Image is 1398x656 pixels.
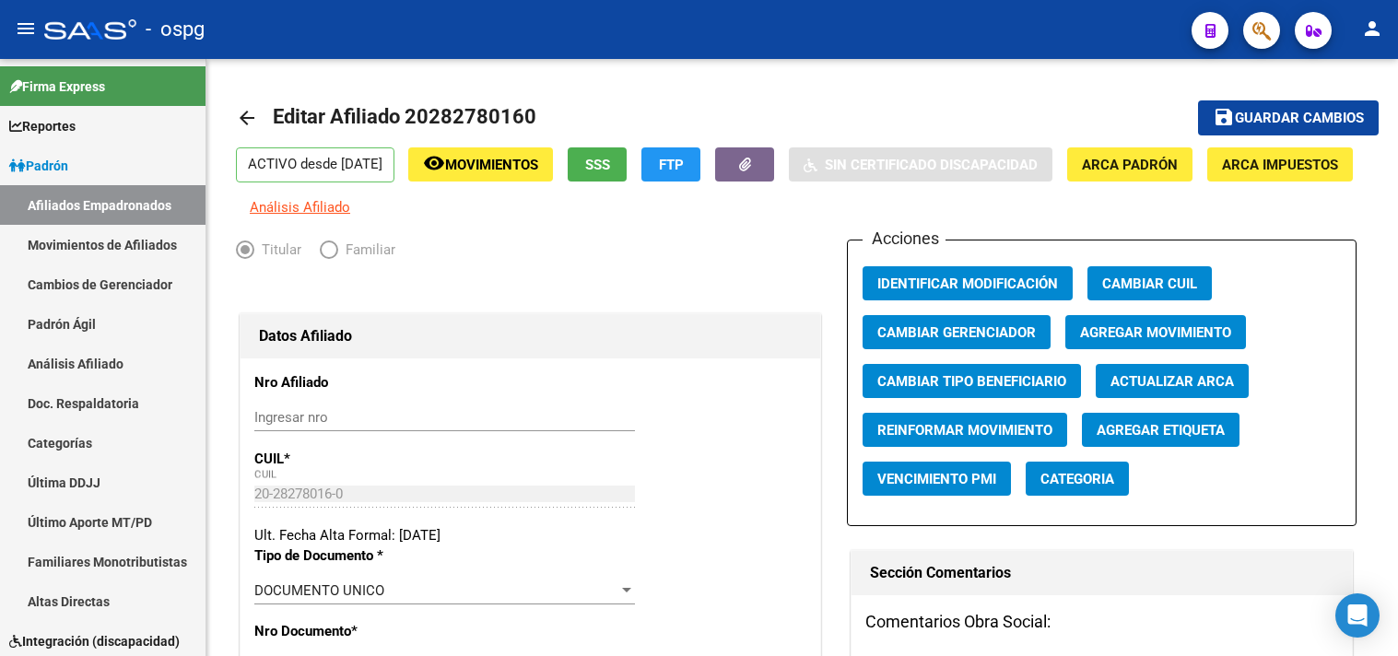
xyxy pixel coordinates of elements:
mat-icon: person [1361,18,1383,40]
button: Agregar Movimiento [1065,315,1246,349]
p: Tipo de Documento * [254,545,420,566]
span: Categoria [1040,471,1114,487]
span: Agregar Etiqueta [1097,422,1225,439]
h1: Sección Comentarios [870,558,1333,588]
span: Movimientos [445,157,538,173]
mat-radio-group: Elija una opción [236,245,414,262]
span: Agregar Movimiento [1080,324,1231,341]
span: Reinformar Movimiento [877,422,1052,439]
span: Titular [254,240,301,260]
span: Identificar Modificación [877,275,1058,292]
button: Cambiar Gerenciador [863,315,1051,349]
span: Familiar [338,240,395,260]
button: Agregar Etiqueta [1082,413,1239,447]
span: Firma Express [9,76,105,97]
div: Open Intercom Messenger [1335,593,1380,638]
span: SSS [585,157,610,173]
button: Reinformar Movimiento [863,413,1067,447]
button: Cambiar CUIL [1087,266,1212,300]
span: Guardar cambios [1235,111,1364,127]
span: FTP [659,157,684,173]
button: Actualizar ARCA [1096,364,1249,398]
span: Cambiar Gerenciador [877,324,1036,341]
button: Categoria [1026,462,1129,496]
button: SSS [568,147,627,182]
span: Actualizar ARCA [1110,373,1234,390]
button: Sin Certificado Discapacidad [789,147,1052,182]
span: Padrón [9,156,68,176]
span: Sin Certificado Discapacidad [825,157,1038,173]
span: Cambiar Tipo Beneficiario [877,373,1066,390]
span: ARCA Impuestos [1222,157,1338,173]
h1: Datos Afiliado [259,322,802,351]
button: ARCA Padrón [1067,147,1192,182]
button: Identificar Modificación [863,266,1073,300]
span: DOCUMENTO UNICO [254,582,384,599]
span: Cambiar CUIL [1102,275,1197,292]
mat-icon: save [1213,106,1235,128]
p: ACTIVO desde [DATE] [236,147,394,182]
button: Guardar cambios [1198,100,1379,135]
div: Ult. Fecha Alta Formal: [DATE] [254,525,806,545]
p: CUIL [254,449,420,469]
mat-icon: remove_red_eye [423,152,445,174]
p: Nro Documento [254,621,420,641]
span: Vencimiento PMI [877,471,996,487]
button: Cambiar Tipo Beneficiario [863,364,1081,398]
span: Reportes [9,116,76,136]
span: ARCA Padrón [1082,157,1178,173]
mat-icon: arrow_back [236,107,258,129]
p: Nro Afiliado [254,372,420,392]
mat-icon: menu [15,18,37,40]
span: - ospg [146,9,205,50]
button: ARCA Impuestos [1207,147,1353,182]
span: Editar Afiliado 20282780160 [273,105,536,128]
button: Movimientos [408,147,553,182]
h3: Acciones [863,226,946,252]
button: Vencimiento PMI [863,462,1011,496]
span: Integración (discapacidad) [9,631,180,651]
span: Análisis Afiliado [250,199,350,216]
h3: Comentarios Obra Social: [865,609,1338,635]
button: FTP [641,147,700,182]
